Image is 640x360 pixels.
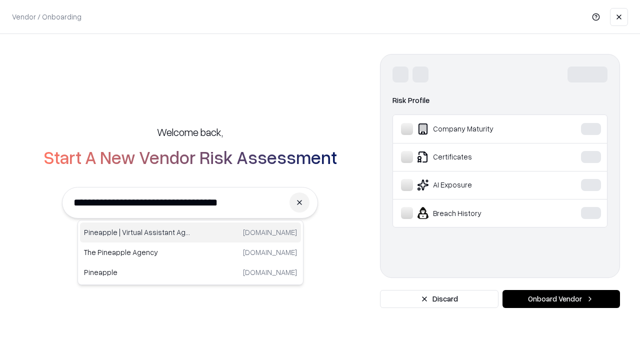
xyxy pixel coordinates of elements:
div: Suggestions [77,220,303,285]
div: Risk Profile [392,94,607,106]
p: Vendor / Onboarding [12,11,81,22]
div: Breach History [401,207,550,219]
p: Pineapple | Virtual Assistant Agency [84,227,190,237]
div: Company Maturity [401,123,550,135]
p: Pineapple [84,267,190,277]
h5: Welcome back, [157,125,223,139]
div: Certificates [401,151,550,163]
p: [DOMAIN_NAME] [243,267,297,277]
h2: Start A New Vendor Risk Assessment [43,147,337,167]
button: Discard [380,290,498,308]
p: [DOMAIN_NAME] [243,247,297,257]
div: AI Exposure [401,179,550,191]
p: The Pineapple Agency [84,247,190,257]
p: [DOMAIN_NAME] [243,227,297,237]
button: Onboard Vendor [502,290,620,308]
